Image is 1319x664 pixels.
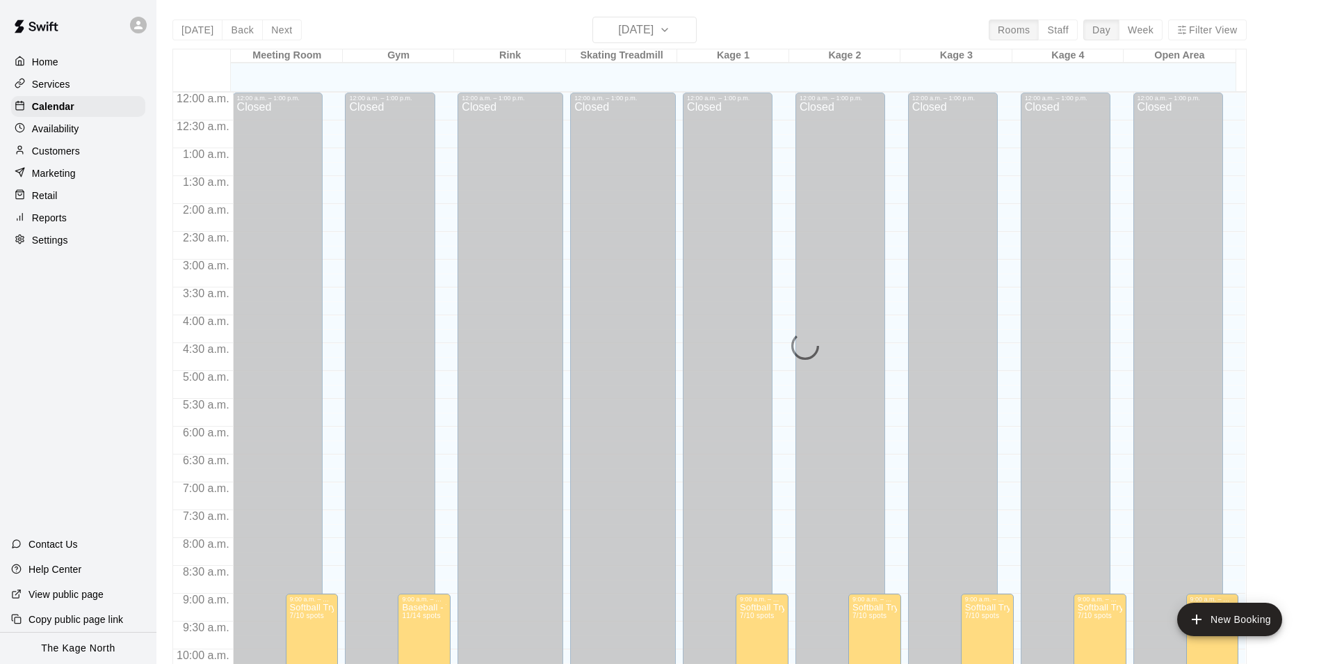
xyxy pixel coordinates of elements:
div: 12:00 a.m. – 1:00 p.m. [800,95,881,102]
div: Gym [343,49,454,63]
span: 12:00 a.m. [173,93,233,104]
a: Services [11,74,145,95]
div: 9:00 a.m. – 3:00 p.m. [740,596,784,603]
div: Kage 4 [1012,49,1124,63]
div: 12:00 a.m. – 1:00 p.m. [912,95,994,102]
div: Rink [454,49,565,63]
span: 9:30 a.m. [179,622,233,633]
p: Customers [32,144,80,158]
a: Retail [11,185,145,206]
p: The Kage North [41,641,115,656]
div: Kage 3 [900,49,1012,63]
a: Home [11,52,145,72]
p: Help Center [29,562,81,576]
span: 2:00 a.m. [179,204,233,216]
span: 6:30 a.m. [179,454,233,466]
a: Marketing [11,163,145,184]
span: 1:30 a.m. [179,176,233,188]
div: 12:00 a.m. – 1:00 p.m. [687,95,768,102]
p: Availability [32,122,79,136]
span: 9:00 a.m. [179,594,233,606]
a: Availability [11,118,145,139]
div: Kage 2 [789,49,900,63]
a: Settings [11,230,145,251]
span: 2:30 a.m. [179,232,233,244]
div: 9:00 a.m. – 3:00 p.m. [290,596,334,603]
p: Settings [32,233,68,247]
span: 7:30 a.m. [179,510,233,522]
p: Services [32,77,70,91]
span: 7/10 spots filled [740,612,774,619]
span: 7/10 spots filled [290,612,324,619]
div: 12:00 a.m. – 1:00 p.m. [574,95,672,102]
div: 9:00 a.m. – 3:00 p.m. [1190,596,1235,603]
div: Meeting Room [231,49,342,63]
p: Home [32,55,58,69]
div: Skating Treadmill [566,49,677,63]
p: Marketing [32,166,76,180]
div: 12:00 a.m. – 1:00 p.m. [1138,95,1219,102]
span: 10:00 a.m. [173,649,233,661]
p: View public page [29,587,104,601]
div: Kage 1 [677,49,788,63]
span: 1:00 a.m. [179,148,233,160]
span: 4:30 a.m. [179,343,233,355]
span: 3:00 a.m. [179,260,233,271]
a: Reports [11,207,145,228]
p: Contact Us [29,537,78,551]
span: 7:00 a.m. [179,482,233,494]
span: 7/10 spots filled [1078,612,1112,619]
span: 3:30 a.m. [179,287,233,299]
span: 8:00 a.m. [179,538,233,550]
div: 9:00 a.m. – 3:00 p.m. [1078,596,1122,603]
div: Open Area [1124,49,1235,63]
div: 12:00 a.m. – 1:00 p.m. [349,95,430,102]
p: Copy public page link [29,612,123,626]
span: 7/10 spots filled [852,612,887,619]
span: 5:00 a.m. [179,371,233,383]
span: 8:30 a.m. [179,566,233,578]
p: Retail [32,189,58,203]
a: Calendar [11,96,145,117]
span: 5:30 a.m. [179,399,233,411]
span: 6:00 a.m. [179,427,233,438]
div: 9:00 a.m. – 3:00 p.m. [965,596,1010,603]
span: 4:00 a.m. [179,315,233,327]
div: 9:00 a.m. – 3:00 p.m. [402,596,446,603]
div: 12:00 a.m. – 1:00 p.m. [1025,95,1106,102]
button: add [1177,603,1282,636]
span: 7/10 spots filled [965,612,999,619]
span: 12:30 a.m. [173,120,233,132]
div: 12:00 a.m. – 1:00 p.m. [462,95,559,102]
p: Reports [32,211,67,225]
div: 12:00 a.m. – 1:00 p.m. [237,95,318,102]
a: Customers [11,141,145,161]
p: Calendar [32,100,74,113]
span: 11/14 spots filled [402,612,440,619]
div: 9:00 a.m. – 3:00 p.m. [852,596,897,603]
